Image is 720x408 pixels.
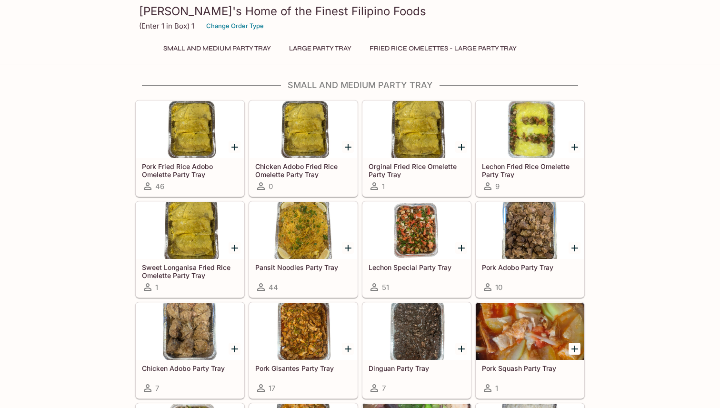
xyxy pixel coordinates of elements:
a: Orginal Fried Rice Omelette Party Tray1 [362,100,471,197]
div: Pork Fried Rice Adobo Omelette Party Tray [136,101,244,158]
button: Add Pork Adobo Party Tray [569,242,580,254]
button: Add Pork Fried Rice Adobo Omelette Party Tray [229,141,240,153]
a: Pork Adobo Party Tray10 [476,201,584,298]
div: Chicken Adobo Party Tray [136,303,244,360]
div: Pork Adobo Party Tray [476,202,584,259]
div: Pansit Noodles Party Tray [250,202,357,259]
span: 0 [269,182,273,191]
h5: Pork Adobo Party Tray [482,263,578,271]
div: Pork Squash Party Tray [476,303,584,360]
div: Lechon Fried Rice Omelette Party Tray [476,101,584,158]
button: Add Pork Gisantes Party Tray [342,343,354,355]
button: Small and Medium Party Tray [158,42,276,55]
span: 44 [269,283,278,292]
div: Dinguan Party Tray [363,303,470,360]
h4: Small and Medium Party Tray [135,80,585,90]
h5: Chicken Adobo Fried Rice Omelette Party Tray [255,162,351,178]
a: Sweet Longanisa Fried Rice Omelette Party Tray1 [136,201,244,298]
span: 7 [382,384,386,393]
span: 1 [495,384,498,393]
h5: Pansit Noodles Party Tray [255,263,351,271]
span: 17 [269,384,275,393]
button: Add Chicken Adobo Party Tray [229,343,240,355]
span: 10 [495,283,502,292]
button: Add Dinguan Party Tray [455,343,467,355]
span: 7 [155,384,159,393]
h5: Sweet Longanisa Fried Rice Omelette Party Tray [142,263,238,279]
div: Pork Gisantes Party Tray [250,303,357,360]
button: Change Order Type [202,19,268,33]
h5: Lechon Fried Rice Omelette Party Tray [482,162,578,178]
div: Lechon Special Party Tray [363,202,470,259]
button: Add Sweet Longanisa Fried Rice Omelette Party Tray [229,242,240,254]
h5: Pork Gisantes Party Tray [255,364,351,372]
button: Fried Rice Omelettes - Large Party Tray [364,42,522,55]
a: Pork Squash Party Tray1 [476,302,584,398]
div: Orginal Fried Rice Omelette Party Tray [363,101,470,158]
h5: Dinguan Party Tray [369,364,465,372]
span: 46 [155,182,164,191]
h5: Pork Fried Rice Adobo Omelette Party Tray [142,162,238,178]
h5: Chicken Adobo Party Tray [142,364,238,372]
p: (Enter 1 in Box) 1 [139,21,194,30]
a: Pork Gisantes Party Tray17 [249,302,358,398]
button: Add Lechon Special Party Tray [455,242,467,254]
h5: Lechon Special Party Tray [369,263,465,271]
a: Lechon Special Party Tray51 [362,201,471,298]
a: Pansit Noodles Party Tray44 [249,201,358,298]
a: Dinguan Party Tray7 [362,302,471,398]
h5: Orginal Fried Rice Omelette Party Tray [369,162,465,178]
button: Add Orginal Fried Rice Omelette Party Tray [455,141,467,153]
a: Lechon Fried Rice Omelette Party Tray9 [476,100,584,197]
button: Add Chicken Adobo Fried Rice Omelette Party Tray [342,141,354,153]
div: Sweet Longanisa Fried Rice Omelette Party Tray [136,202,244,259]
button: Add Pork Squash Party Tray [569,343,580,355]
span: 9 [495,182,500,191]
span: 51 [382,283,389,292]
button: Large Party Tray [284,42,357,55]
h5: Pork Squash Party Tray [482,364,578,372]
button: Add Lechon Fried Rice Omelette Party Tray [569,141,580,153]
a: Chicken Adobo Fried Rice Omelette Party Tray0 [249,100,358,197]
div: Chicken Adobo Fried Rice Omelette Party Tray [250,101,357,158]
h3: [PERSON_NAME]'s Home of the Finest Filipino Foods [139,4,581,19]
a: Pork Fried Rice Adobo Omelette Party Tray46 [136,100,244,197]
span: 1 [155,283,158,292]
span: 1 [382,182,385,191]
a: Chicken Adobo Party Tray7 [136,302,244,398]
button: Add Pansit Noodles Party Tray [342,242,354,254]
